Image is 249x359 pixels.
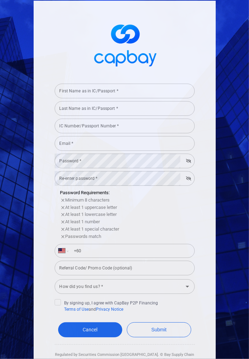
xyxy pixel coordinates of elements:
[90,18,160,70] img: logo
[65,226,119,232] span: At least 1 special character
[96,307,124,312] a: Privacy Notice
[182,282,192,291] button: Open
[65,212,117,217] span: At least 1 lowercase letter
[55,299,158,312] span: By signing up, I agree with CapBay P2P Financing and
[83,327,97,332] span: Cancel
[65,197,110,203] span: Minimum 8 characters
[64,307,89,312] a: Terms of Use
[65,219,100,224] span: At least 1 number
[127,322,191,337] button: Submit
[70,245,191,256] input: Enter phone number *
[58,322,123,337] a: Cancel
[65,234,102,239] span: Passwords match
[65,205,117,210] span: At least 1 uppercase letter
[60,190,110,195] span: Password Requirements:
